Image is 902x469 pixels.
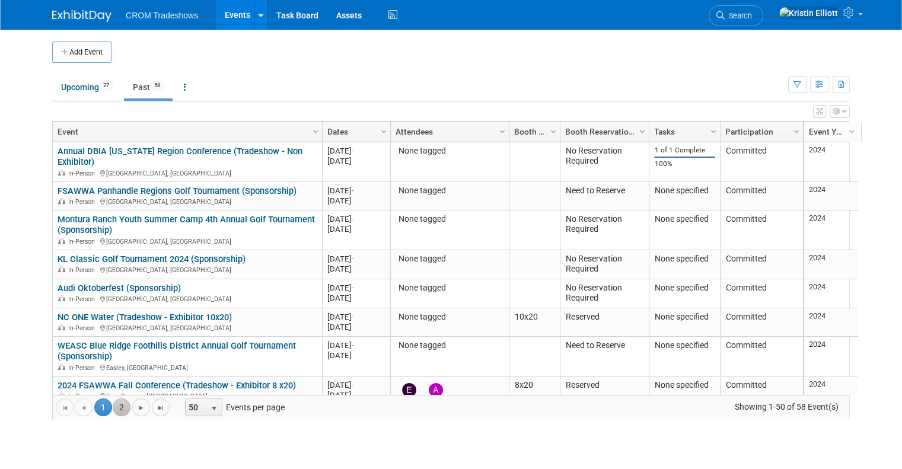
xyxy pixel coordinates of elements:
div: [DATE] [327,350,385,360]
a: Audi Oktoberfest (Sponsorship) [58,283,181,293]
div: [DATE] [327,322,385,332]
span: - [352,146,354,155]
div: None specified [654,283,715,293]
a: KL Classic Golf Tournament 2024 (Sponsorship) [58,254,246,264]
span: - [352,215,354,224]
a: Column Settings [636,122,649,139]
a: Go to the previous page [75,398,93,416]
a: WEASC Blue Ridge Foothills District Annual Golf Tournament (Sponsorship) [58,340,296,362]
div: None tagged [396,254,503,264]
div: [DATE] [327,264,385,274]
span: select [209,404,219,413]
span: Go to the next page [136,403,146,413]
img: Alexander Ciasca [429,383,443,397]
span: - [352,254,354,263]
div: None tagged [396,340,503,351]
div: None tagged [396,283,503,293]
div: [DATE] [327,380,385,390]
img: In-Person Event [58,238,65,244]
td: Committed [720,308,803,337]
span: 27 [100,81,113,90]
a: Montura Ranch Youth Summer Camp 4th Annual Golf Tournament (Sponsorship) [58,214,315,236]
div: [DATE] [327,312,385,322]
div: [GEOGRAPHIC_DATA], [GEOGRAPHIC_DATA] [58,264,317,275]
a: Column Settings [791,122,804,139]
td: 2024 [804,337,858,377]
td: Need to Reserve [560,182,649,210]
a: Booth Size [514,122,552,142]
div: [DATE] [327,196,385,206]
span: Column Settings [549,127,558,136]
div: None tagged [396,312,503,323]
div: Easley, [GEOGRAPHIC_DATA] [58,362,317,372]
span: - [352,312,354,321]
div: [GEOGRAPHIC_DATA], [GEOGRAPHIC_DATA] [58,236,317,246]
span: Search [725,11,752,20]
a: NC ONE Water (Tradeshow - Exhibitor 10x20) [58,312,232,323]
div: [DATE] [327,293,385,303]
td: Need to Reserve [560,337,649,377]
td: 2024 [804,377,858,410]
a: Column Settings [547,122,560,139]
div: None specified [654,214,715,225]
a: 2024 FSAWWA Fall Conference (Tradeshow - Exhibitor 8 x20) [58,380,296,391]
img: In-Person Event [58,198,65,204]
img: Emily Williams [402,383,416,397]
span: In-Person [68,198,98,206]
a: Go to the last page [152,398,170,416]
img: In-Person Event [58,266,65,272]
a: Event [58,122,314,142]
span: Column Settings [379,127,388,136]
img: ExhibitDay [52,10,111,22]
td: Committed [720,279,803,308]
div: [DATE] [327,186,385,196]
div: [DATE] [327,340,385,350]
a: Booth Reservation Status [565,122,641,142]
div: None specified [654,254,715,264]
a: Dates [327,122,383,142]
td: Reserved [560,308,649,337]
div: [DATE] [327,156,385,166]
div: None tagged [396,146,503,157]
div: [DATE] [327,214,385,224]
td: 10x20 [509,308,560,337]
a: Past58 [124,76,173,98]
a: FSAWWA Panhandle Regions Golf Tournament (Sponsorship) [58,186,297,196]
button: Add Event [52,42,111,63]
span: Go to the previous page [79,403,88,413]
div: Four Corners, [GEOGRAPHIC_DATA] [58,391,317,401]
td: Reserved [560,377,649,410]
td: No Reservation Required [560,279,649,308]
a: Attendees [396,122,501,142]
td: 8x20 [509,377,560,410]
span: Go to the last page [156,403,165,413]
img: In-Person Event [58,324,65,330]
div: None specified [654,380,715,391]
a: Event Year [809,122,850,142]
div: [GEOGRAPHIC_DATA], [GEOGRAPHIC_DATA] [58,323,317,333]
td: No Reservation Required [560,250,649,279]
span: Column Settings [792,127,801,136]
span: - [352,381,354,390]
a: Column Settings [496,122,509,139]
div: [DATE] [327,146,385,156]
div: [DATE] [327,390,385,400]
td: Committed [720,182,803,210]
img: In-Person Event [58,170,65,176]
div: None specified [654,340,715,351]
div: 100% [654,159,715,168]
span: In-Person [68,170,98,177]
span: Events per page [170,398,297,416]
span: 1 [94,398,112,416]
a: Search [709,5,763,26]
div: [GEOGRAPHIC_DATA], [GEOGRAPHIC_DATA] [58,293,317,304]
div: [GEOGRAPHIC_DATA], [GEOGRAPHIC_DATA] [58,196,317,206]
div: None specified [654,186,715,196]
span: Column Settings [498,127,507,136]
a: Column Settings [846,122,859,139]
td: Committed [720,210,803,250]
img: In-Person Event [58,295,65,301]
td: 2024 [804,279,858,308]
a: Column Settings [707,122,721,139]
a: Column Settings [310,122,323,139]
